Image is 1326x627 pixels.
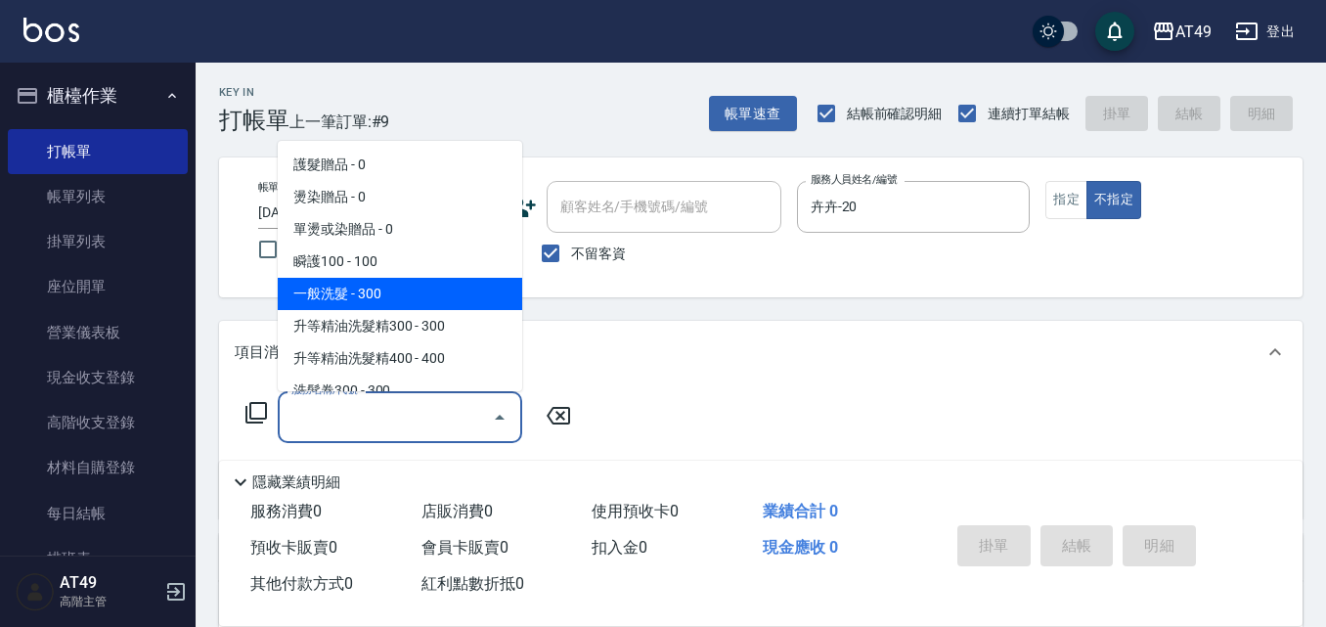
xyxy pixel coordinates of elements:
[8,174,188,219] a: 帳單列表
[23,18,79,42] img: Logo
[60,573,159,593] h5: AT49
[278,310,522,342] span: 升等精油洗髮精300 - 300
[1227,14,1303,50] button: 登出
[592,538,647,557] span: 扣入金 0
[8,400,188,445] a: 高階收支登錄
[1144,12,1219,52] button: AT49
[278,342,522,375] span: 升等精油洗髮精400 - 400
[219,321,1303,383] div: 項目消費
[250,574,353,593] span: 其他付款方式 0
[258,180,299,195] label: 帳單日期
[988,104,1070,124] span: 連續打單結帳
[592,502,679,520] span: 使用預收卡 0
[250,538,337,557] span: 預收卡販賣 0
[421,502,493,520] span: 店販消費 0
[8,445,188,490] a: 材料自購登錄
[709,96,797,132] button: 帳單速查
[60,593,159,610] p: 高階主管
[1045,181,1087,219] button: 指定
[1086,181,1141,219] button: 不指定
[484,402,515,433] button: Close
[8,70,188,121] button: 櫃檯作業
[252,472,340,493] p: 隱藏業績明細
[278,278,522,310] span: 一般洗髮 - 300
[847,104,943,124] span: 結帳前確認明細
[219,107,289,134] h3: 打帳單
[8,491,188,536] a: 每日結帳
[571,244,626,264] span: 不留客資
[8,355,188,400] a: 現金收支登錄
[8,310,188,355] a: 營業儀表板
[1175,20,1212,44] div: AT49
[258,197,449,229] input: YYYY/MM/DD hh:mm
[235,342,293,363] p: 項目消費
[278,149,522,181] span: 護髮贈品 - 0
[8,536,188,581] a: 排班表
[278,246,522,278] span: 瞬護100 - 100
[763,502,838,520] span: 業績合計 0
[421,538,508,557] span: 會員卡販賣 0
[278,375,522,407] span: 洗髮卷300 - 300
[421,574,524,593] span: 紅利點數折抵 0
[811,172,897,187] label: 服務人員姓名/編號
[763,538,838,557] span: 現金應收 0
[8,219,188,264] a: 掛單列表
[289,110,390,134] span: 上一筆訂單:#9
[250,502,322,520] span: 服務消費 0
[278,181,522,213] span: 燙染贈品 - 0
[8,129,188,174] a: 打帳單
[278,213,522,246] span: 單燙或染贈品 - 0
[219,86,289,99] h2: Key In
[1095,12,1134,51] button: save
[16,572,55,611] img: Person
[8,264,188,309] a: 座位開單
